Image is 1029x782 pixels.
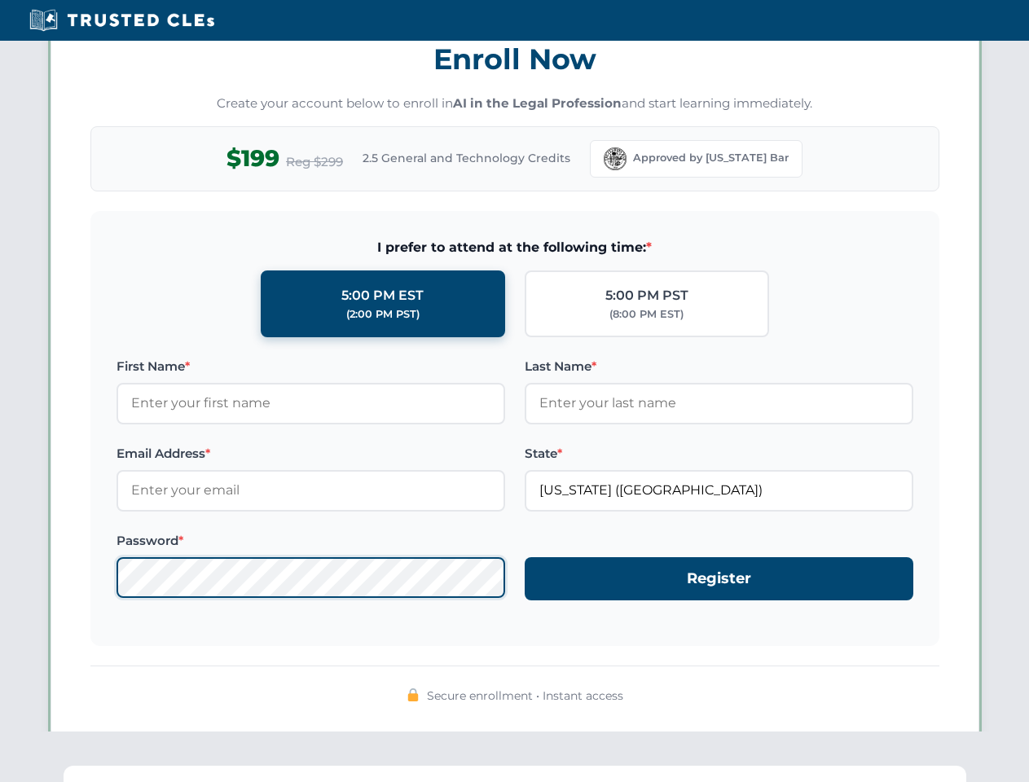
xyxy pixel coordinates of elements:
[453,95,622,111] strong: AI in the Legal Profession
[117,237,913,258] span: I prefer to attend at the following time:
[90,33,939,85] h3: Enroll Now
[407,688,420,701] img: 🔒
[341,285,424,306] div: 5:00 PM EST
[604,147,627,170] img: Florida Bar
[525,557,913,600] button: Register
[525,357,913,376] label: Last Name
[117,357,505,376] label: First Name
[117,470,505,511] input: Enter your email
[286,152,343,172] span: Reg $299
[605,285,688,306] div: 5:00 PM PST
[117,383,505,424] input: Enter your first name
[90,94,939,113] p: Create your account below to enroll in and start learning immediately.
[24,8,219,33] img: Trusted CLEs
[525,444,913,463] label: State
[226,140,279,177] span: $199
[525,470,913,511] input: Florida (FL)
[363,149,570,167] span: 2.5 General and Technology Credits
[525,383,913,424] input: Enter your last name
[117,444,505,463] label: Email Address
[633,150,789,166] span: Approved by [US_STATE] Bar
[427,687,623,705] span: Secure enrollment • Instant access
[346,306,420,323] div: (2:00 PM PST)
[609,306,684,323] div: (8:00 PM EST)
[117,531,505,551] label: Password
